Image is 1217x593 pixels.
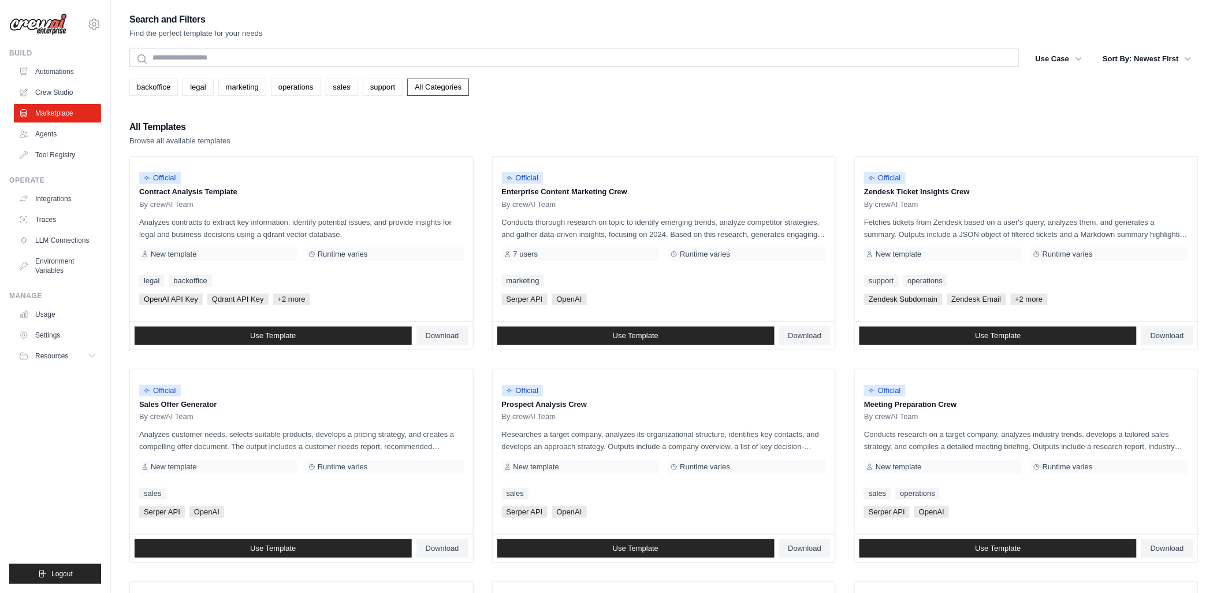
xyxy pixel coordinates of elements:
[903,275,948,287] a: operations
[426,544,459,553] span: Download
[502,200,556,209] span: By crewAI Team
[151,250,196,259] span: New template
[426,331,459,340] span: Download
[14,190,101,208] a: Integrations
[129,135,230,147] p: Browse all available templates
[9,564,101,584] button: Logout
[779,539,831,558] a: Download
[502,172,544,184] span: Official
[613,331,658,340] span: Use Template
[151,462,196,472] span: New template
[864,172,906,184] span: Official
[502,385,544,396] span: Official
[864,275,898,287] a: support
[976,331,1021,340] span: Use Template
[859,539,1137,558] a: Use Template
[139,399,464,410] p: Sales Offer Generator
[976,544,1021,553] span: Use Template
[552,506,587,518] span: OpenAI
[135,327,412,345] a: Use Template
[14,347,101,365] button: Resources
[139,172,181,184] span: Official
[129,12,263,28] h2: Search and Filters
[1151,331,1184,340] span: Download
[326,79,358,96] a: sales
[497,539,775,558] a: Use Template
[250,544,296,553] span: Use Template
[876,462,921,472] span: New template
[9,291,101,301] div: Manage
[680,250,730,259] span: Runtime varies
[896,488,940,499] a: operations
[218,79,266,96] a: marketing
[139,200,193,209] span: By crewAI Team
[864,506,910,518] span: Serper API
[14,210,101,229] a: Traces
[129,28,263,39] p: Find the perfect template for your needs
[859,327,1137,345] a: Use Template
[139,275,164,287] a: legal
[788,544,822,553] span: Download
[864,294,942,305] span: Zendesk Subdomain
[513,462,559,472] span: New template
[14,231,101,250] a: LLM Connections
[680,462,730,472] span: Runtime varies
[864,200,918,209] span: By crewAI Team
[9,13,67,35] img: Logo
[273,294,310,305] span: +2 more
[139,428,464,453] p: Analyzes customer needs, selects suitable products, develops a pricing strategy, and creates a co...
[139,488,166,499] a: sales
[1043,250,1093,259] span: Runtime varies
[416,539,468,558] a: Download
[139,506,185,518] span: Serper API
[864,216,1189,240] p: Fetches tickets from Zendesk based on a user's query, analyzes them, and generates a summary. Out...
[139,216,464,240] p: Analyzes contracts to extract key information, identify potential issues, and provide insights fo...
[139,412,193,421] span: By crewAI Team
[14,305,101,324] a: Usage
[502,186,827,198] p: Enterprise Content Marketing Crew
[497,327,775,345] a: Use Template
[14,62,101,81] a: Automations
[1043,462,1093,472] span: Runtime varies
[407,79,469,96] a: All Categories
[502,294,548,305] span: Serper API
[139,385,181,396] span: Official
[779,327,831,345] a: Download
[14,83,101,102] a: Crew Studio
[513,250,538,259] span: 7 users
[1029,49,1089,69] button: Use Case
[1011,294,1048,305] span: +2 more
[788,331,822,340] span: Download
[502,399,827,410] p: Prospect Analysis Crew
[947,294,1006,305] span: Zendesk Email
[876,250,921,259] span: New template
[35,351,68,361] span: Resources
[14,104,101,123] a: Marketplace
[1141,539,1193,558] a: Download
[189,506,224,518] span: OpenAI
[14,125,101,143] a: Agents
[502,488,529,499] a: sales
[552,294,587,305] span: OpenAI
[51,569,73,579] span: Logout
[1096,49,1199,69] button: Sort By: Newest First
[502,216,827,240] p: Conducts thorough research on topic to identify emerging trends, analyze competitor strategies, a...
[250,331,296,340] span: Use Template
[1151,544,1184,553] span: Download
[502,428,827,453] p: Researches a target company, analyzes its organizational structure, identifies key contacts, and ...
[502,412,556,421] span: By crewAI Team
[502,506,548,518] span: Serper API
[502,275,544,287] a: marketing
[14,146,101,164] a: Tool Registry
[135,539,412,558] a: Use Template
[318,462,368,472] span: Runtime varies
[129,79,178,96] a: backoffice
[613,544,658,553] span: Use Template
[318,250,368,259] span: Runtime varies
[864,488,891,499] a: sales
[14,326,101,344] a: Settings
[271,79,321,96] a: operations
[363,79,403,96] a: support
[864,399,1189,410] p: Meeting Preparation Crew
[864,186,1189,198] p: Zendesk Ticket Insights Crew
